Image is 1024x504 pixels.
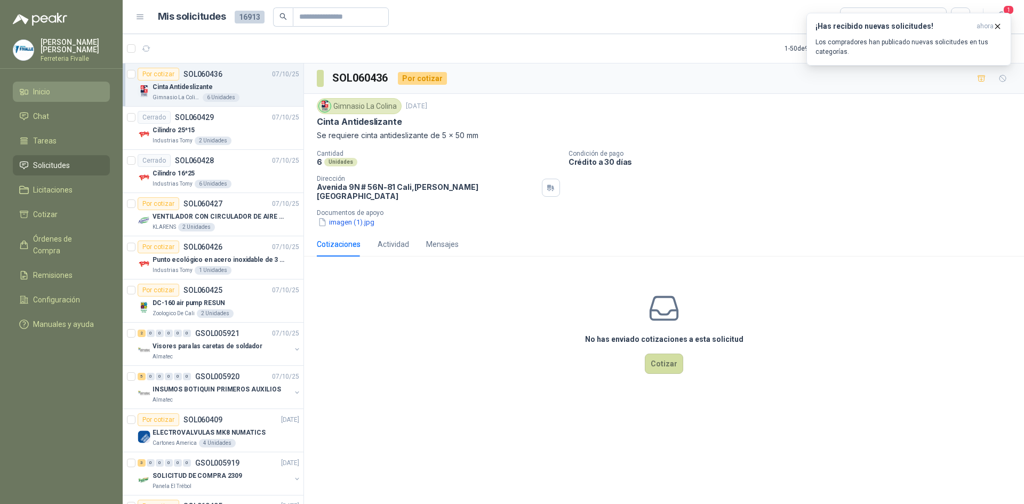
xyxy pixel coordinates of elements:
[153,137,193,145] p: Industrias Tomy
[147,330,155,337] div: 0
[197,309,234,318] div: 2 Unidades
[281,415,299,425] p: [DATE]
[153,439,197,447] p: Cartones America
[1003,5,1014,15] span: 1
[317,182,538,201] p: Avenida 9N # 56N-81 Cali , [PERSON_NAME][GEOGRAPHIC_DATA]
[138,85,150,98] img: Company Logo
[147,459,155,467] div: 0
[153,396,173,404] p: Almatec
[815,37,1002,57] p: Los compradores han publicado nuevas solicitudes en tus categorías.
[175,114,214,121] p: SOL060429
[13,204,110,225] a: Cotizar
[153,353,173,361] p: Almatec
[317,150,560,157] p: Cantidad
[33,318,94,330] span: Manuales y ayuda
[156,459,164,467] div: 0
[138,68,179,81] div: Por cotizar
[398,72,447,85] div: Por cotizar
[153,309,195,318] p: Zoologico De Cali
[272,69,299,79] p: 07/10/25
[33,233,100,257] span: Órdenes de Compra
[406,101,427,111] p: [DATE]
[195,459,239,467] p: GSOL005919
[195,330,239,337] p: GSOL005921
[138,128,150,141] img: Company Logo
[272,113,299,123] p: 07/10/25
[13,131,110,151] a: Tareas
[153,341,262,351] p: Visores para las caretas de soldador
[272,329,299,339] p: 07/10/25
[13,229,110,261] a: Órdenes de Compra
[13,290,110,310] a: Configuración
[165,459,173,467] div: 0
[585,333,743,345] h3: No has enviado cotizaciones a esta solicitud
[33,110,49,122] span: Chat
[156,373,164,380] div: 0
[317,209,1020,217] p: Documentos de apoyo
[153,298,225,308] p: DC-160 air pump RESUN
[123,63,303,107] a: Por cotizarSOL06043607/10/25 Company LogoCinta AntideslizanteGimnasio La Colina6 Unidades
[272,242,299,252] p: 07/10/25
[138,214,150,227] img: Company Logo
[33,135,57,147] span: Tareas
[138,373,146,380] div: 5
[174,373,182,380] div: 0
[138,459,146,467] div: 3
[183,286,222,294] p: SOL060425
[153,212,285,222] p: VENTILADOR CON CIRCULADOR DE AIRE MULTIPROPOSITO XPOWER DE 14"
[183,416,222,423] p: SOL060409
[33,184,73,196] span: Licitaciones
[235,11,265,23] span: 16913
[785,40,854,57] div: 1 - 50 de 9100
[183,243,222,251] p: SOL060426
[138,474,150,486] img: Company Logo
[317,238,361,250] div: Cotizaciones
[332,70,389,86] h3: SOL060436
[165,330,173,337] div: 0
[33,86,50,98] span: Inicio
[13,106,110,126] a: Chat
[183,373,191,380] div: 0
[13,13,67,26] img: Logo peakr
[123,409,303,452] a: Por cotizarSOL060409[DATE] Company LogoELECTROVALVULAS MK8 NUMATICSCartones America4 Unidades
[815,22,972,31] h3: ¡Has recibido nuevas solicitudes!
[123,236,303,279] a: Por cotizarSOL06042607/10/25 Company LogoPunto ecológico en acero inoxidable de 3 puestos, con ca...
[324,158,357,166] div: Unidades
[41,38,110,53] p: [PERSON_NAME] [PERSON_NAME]
[199,439,236,447] div: 4 Unidades
[156,330,164,337] div: 0
[138,430,150,443] img: Company Logo
[153,223,176,231] p: KLARENS
[175,157,214,164] p: SOL060428
[272,199,299,209] p: 07/10/25
[138,457,301,491] a: 3 0 0 0 0 0 GSOL005919[DATE] Company LogoSOLICITUD DE COMPRA 2309Panela El Trébol
[13,82,110,102] a: Inicio
[153,482,191,491] p: Panela El Trébol
[317,217,375,228] button: imagen (1).jpg
[272,156,299,166] p: 07/10/25
[426,238,459,250] div: Mensajes
[123,193,303,236] a: Por cotizarSOL06042707/10/25 Company LogoVENTILADOR CON CIRCULADOR DE AIRE MULTIPROPOSITO XPOWER ...
[147,373,155,380] div: 0
[178,223,215,231] div: 2 Unidades
[153,125,195,135] p: Cilindro 25*15
[33,159,70,171] span: Solicitudes
[138,284,179,297] div: Por cotizar
[203,93,239,102] div: 6 Unidades
[847,11,869,23] div: Todas
[41,55,110,62] p: Ferreteria Fivalle
[138,344,150,357] img: Company Logo
[33,269,73,281] span: Remisiones
[645,354,683,374] button: Cotizar
[153,385,281,395] p: INSUMOS BOTIQUIN PRIMEROS AUXILIOS
[317,157,322,166] p: 6
[138,370,301,404] a: 5 0 0 0 0 0 GSOL00592007/10/25 Company LogoINSUMOS BOTIQUIN PRIMEROS AUXILIOSAlmatec
[138,171,150,184] img: Company Logo
[317,130,1011,141] p: Se requiere cinta antideslizante de 5 x 50 mm
[153,82,213,92] p: Cinta Antideslizante
[123,150,303,193] a: CerradoSOL06042807/10/25 Company LogoCilindro 16*25Industrias Tomy6 Unidades
[138,154,171,167] div: Cerrado
[153,180,193,188] p: Industrias Tomy
[992,7,1011,27] button: 1
[272,285,299,295] p: 07/10/25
